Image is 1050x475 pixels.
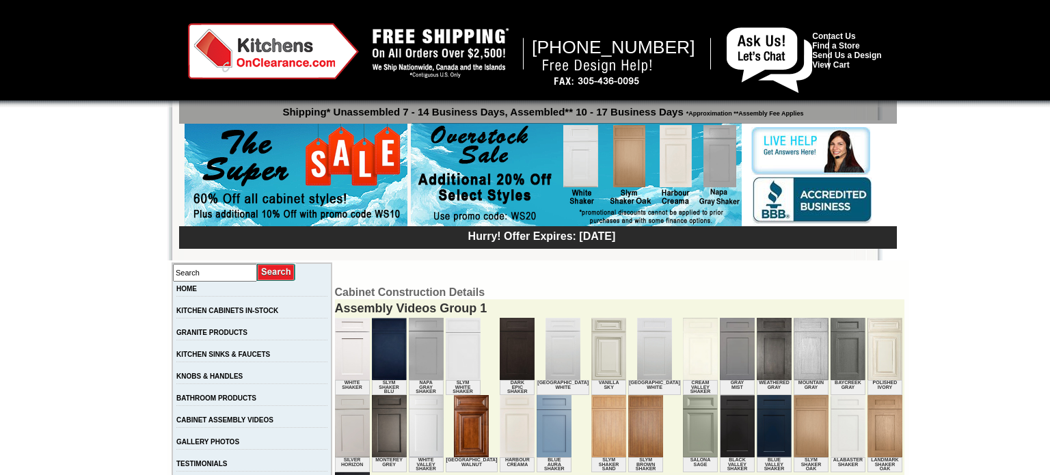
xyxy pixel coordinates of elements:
[500,457,535,472] td: Harbour Creama
[537,380,589,395] td: [GEOGRAPHIC_DATA] White
[812,51,881,60] a: Send Us a Design
[683,380,718,395] td: Cream Valley Shaker
[372,380,407,395] td: Slym Shaker Blu
[812,60,849,70] a: View Cart
[176,394,256,402] a: BATHROOM PRODUCTS
[186,100,897,118] p: Shipping* Unassembled 7 - 14 Business Days, Assembled** 10 - 17 Business Days
[176,460,227,467] a: TESTIMONIALS
[176,285,197,293] a: HOME
[831,457,865,472] td: Alabaster Shaker
[409,380,444,395] td: Napa Gray Shaker
[532,37,695,57] span: [PHONE_NUMBER]
[628,380,681,395] td: [GEOGRAPHIC_DATA] White
[188,23,359,79] img: Kitchens on Clearance Logo
[335,380,370,395] td: White Shaker
[812,31,855,41] a: Contact Us
[372,457,407,472] td: Monterey Grey
[257,263,296,282] input: Submit
[335,457,370,472] td: Silver Horizon
[500,380,535,395] td: Dark Epic Shaker
[628,457,663,472] td: Slym Brown Shaker
[591,380,626,395] td: Vanilla Sky
[684,107,804,117] span: *Approximation **Assembly Fee Applies
[591,457,626,472] td: Slym Shaker Sand
[683,457,718,472] td: Salona Sage
[537,457,571,472] td: Blue Aura Shaker
[176,372,243,380] a: KNOBS & HANDLES
[867,457,902,472] td: Landmark Shaker Oak
[812,41,859,51] a: Find a Store
[446,457,498,472] td: [GEOGRAPHIC_DATA] Walnut
[335,286,904,299] td: Cabinet Construction Details
[757,457,792,472] td: Blue Valley Shaker
[794,457,829,472] td: Slym Shaker Oak
[867,380,902,395] td: Polished Ivory
[720,380,755,395] td: Gray Mist
[446,380,481,395] td: Slym White Shaker
[335,299,904,318] div: Assembly Videos Group 1
[409,457,444,472] td: White Valley Shaker
[720,457,755,472] td: Black Valley Shaker
[794,380,829,395] td: Mountain Gray
[176,416,273,424] a: CABINET ASSEMBLY VIDEOS
[176,307,278,314] a: KITCHEN CABINETS IN-STOCK
[831,380,865,395] td: Baycreek Gray
[176,329,247,336] a: GRANITE PRODUCTS
[757,380,792,395] td: Weathered Gray
[176,438,239,446] a: GALLERY PHOTOS
[186,228,897,243] div: Hurry! Offer Expires: [DATE]
[176,351,270,358] a: KITCHEN SINKS & FAUCETS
